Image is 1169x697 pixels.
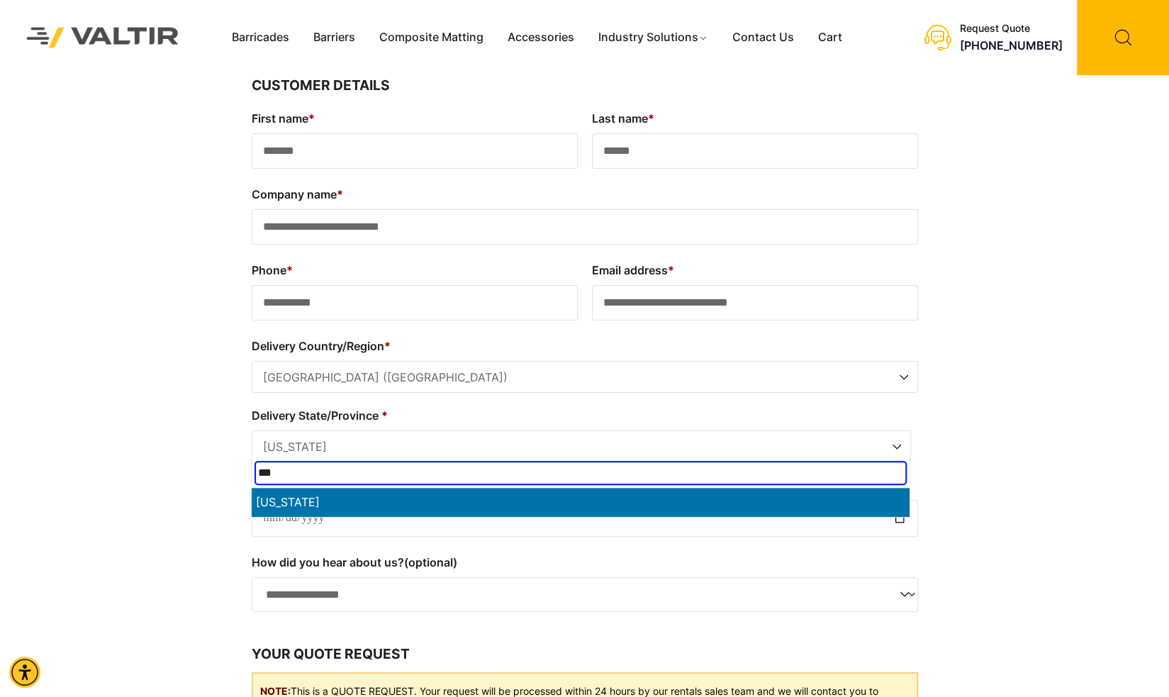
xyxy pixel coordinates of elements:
[252,404,911,427] label: Delivery State/Province
[252,75,918,96] h3: Customer Details
[252,259,578,281] label: Phone
[592,259,918,281] label: Email address
[384,339,391,353] abbr: required
[260,685,291,697] b: NOTE:
[252,362,917,394] span: United States (US)
[308,111,315,126] abbr: required
[496,27,586,48] a: Accessories
[720,27,806,48] a: Contact Us
[252,183,918,206] label: Company name
[806,27,854,48] a: Cart
[586,27,720,48] a: Industry Solutions
[11,11,195,64] img: Valtir Rentals
[960,23,1063,35] div: Request Quote
[648,111,654,126] abbr: required
[592,107,918,130] label: Last name
[252,488,910,518] li: [US_STATE]
[381,408,388,423] abbr: required
[252,644,918,665] h3: Your quote request
[252,431,910,463] span: North Carolina
[9,657,40,688] div: Accessibility Menu
[255,461,907,485] input: Search
[960,38,1063,52] a: call (888) 496-3625
[668,263,674,277] abbr: required
[220,27,301,48] a: Barricades
[252,551,918,574] label: How did you hear about us?
[367,27,496,48] a: Composite Matting
[252,430,911,462] span: Delivery State/Province
[337,187,343,201] abbr: required
[286,263,293,277] abbr: required
[301,27,367,48] a: Barriers
[252,335,918,357] label: Delivery Country/Region
[252,361,918,393] span: Delivery Country/Region
[252,107,578,130] label: First name
[404,555,457,569] span: (optional)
